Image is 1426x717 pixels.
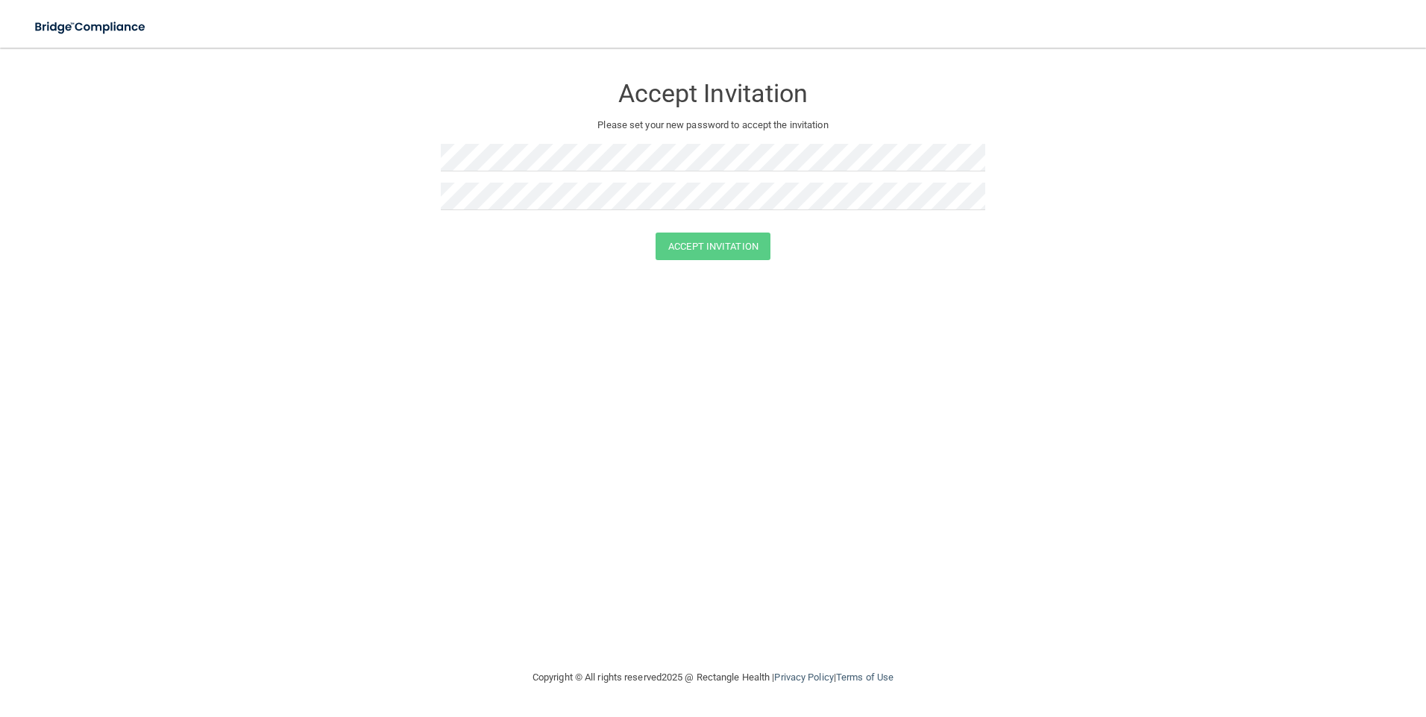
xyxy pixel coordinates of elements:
p: Please set your new password to accept the invitation [452,116,974,134]
a: Terms of Use [836,672,893,683]
button: Accept Invitation [656,233,770,260]
h3: Accept Invitation [441,80,985,107]
div: Copyright © All rights reserved 2025 @ Rectangle Health | | [441,654,985,701]
a: Privacy Policy [774,672,833,683]
img: bridge_compliance_login_screen.278c3ca4.svg [22,12,160,42]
